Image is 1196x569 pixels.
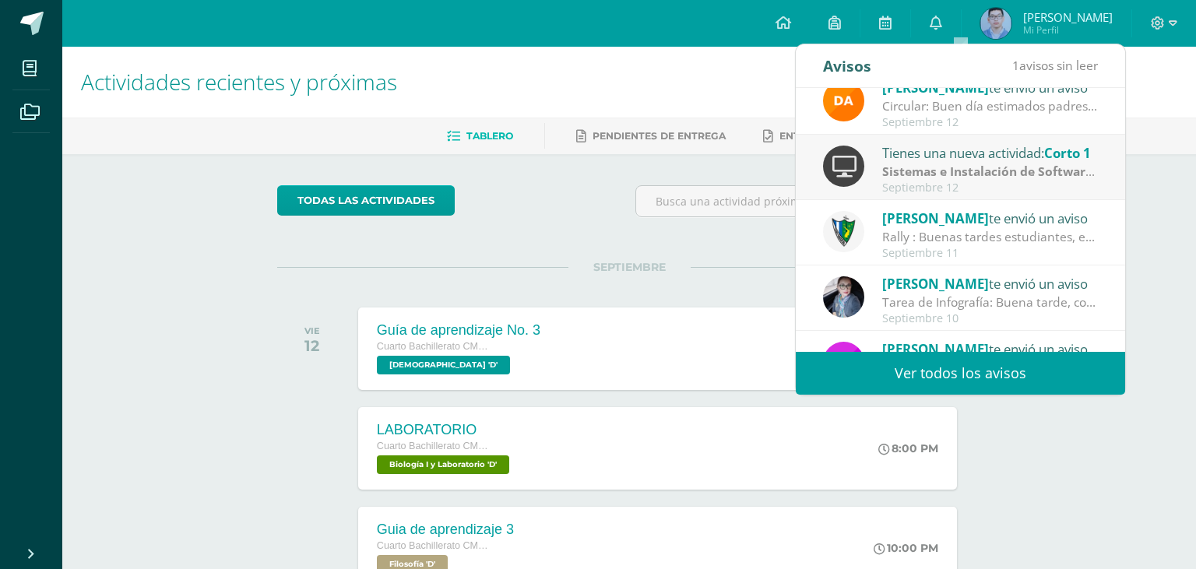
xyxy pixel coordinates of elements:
[882,228,1099,246] div: Rally : Buenas tardes estudiantes, es un gusto saludarlos. Por este medio se informa que los jóve...
[81,67,397,97] span: Actividades recientes y próximas
[882,273,1099,293] div: te envió un aviso
[447,124,513,149] a: Tablero
[377,422,513,438] div: LABORATORIO
[878,441,938,455] div: 8:00 PM
[796,352,1125,395] a: Ver todos los avisos
[304,325,320,336] div: VIE
[882,275,989,293] span: [PERSON_NAME]
[377,322,540,339] div: Guía de aprendizaje No. 3
[823,44,871,87] div: Avisos
[593,130,726,142] span: Pendientes de entrega
[882,116,1099,129] div: Septiembre 12
[377,522,514,538] div: Guia de aprendizaje 3
[377,455,509,474] span: Biología I y Laboratorio 'D'
[377,341,494,352] span: Cuarto Bachillerato CMP Bachillerato en CCLL con Orientación en Computación
[277,185,455,216] a: todas las Actividades
[1012,57,1019,74] span: 1
[779,130,849,142] span: Entregadas
[576,124,726,149] a: Pendientes de entrega
[377,356,510,374] span: Biblia 'D'
[1012,57,1098,74] span: avisos sin leer
[763,124,849,149] a: Entregadas
[823,276,864,318] img: 702136d6d401d1cd4ce1c6f6778c2e49.png
[980,8,1011,39] img: a1925560b508ce76969deebab263b0a9.png
[882,97,1099,115] div: Circular: Buen día estimados padres de familia, por este medio les envío un cordial saludo. El mo...
[882,181,1099,195] div: Septiembre 12
[568,260,691,274] span: SEPTIEMBRE
[882,293,1099,311] div: Tarea de Infografía: Buena tarde, con preocupación he notado que algunos alumnos no están entrega...
[1044,144,1091,162] span: Corto 1
[636,186,981,216] input: Busca una actividad próxima aquí...
[882,79,989,97] span: [PERSON_NAME]
[882,208,1099,228] div: te envió un aviso
[304,336,320,355] div: 12
[823,80,864,121] img: f9d34ca01e392badc01b6cd8c48cabbd.png
[882,142,1099,163] div: Tienes una nueva actividad:
[1023,9,1113,25] span: [PERSON_NAME]
[882,209,989,227] span: [PERSON_NAME]
[882,339,1099,359] div: te envió un aviso
[882,247,1099,260] div: Septiembre 11
[377,441,494,451] span: Cuarto Bachillerato CMP Bachillerato en CCLL con Orientación en Computación
[882,163,1099,181] div: | Parcial
[874,541,938,555] div: 10:00 PM
[823,211,864,252] img: 9f174a157161b4ddbe12118a61fed988.png
[1023,23,1113,37] span: Mi Perfil
[823,342,864,383] img: 6614adf7432e56e5c9e182f11abb21f1.png
[882,340,989,358] span: [PERSON_NAME]
[377,540,494,551] span: Cuarto Bachillerato CMP Bachillerato en CCLL con Orientación en Computación
[466,130,513,142] span: Tablero
[882,312,1099,325] div: Septiembre 10
[882,77,1099,97] div: te envió un aviso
